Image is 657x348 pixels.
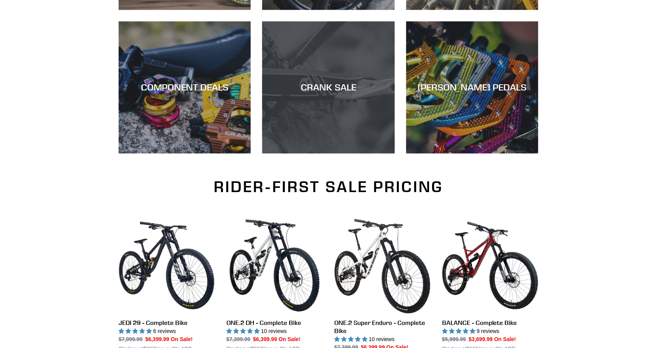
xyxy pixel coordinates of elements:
a: [PERSON_NAME] PEDALS [406,22,538,154]
div: CRANK SALE [262,82,394,93]
h2: RIDER-FIRST SALE PRICING [119,178,538,196]
div: [PERSON_NAME] PEDALS [406,82,538,93]
a: CRANK SALE [262,22,394,154]
div: COMPONENT DEALS [119,82,251,93]
a: COMPONENT DEALS [119,22,251,154]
